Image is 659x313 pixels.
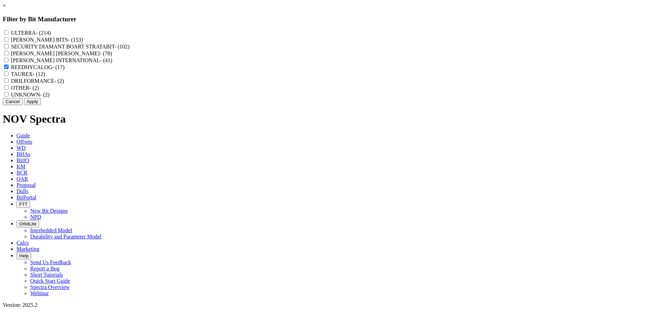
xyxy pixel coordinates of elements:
[30,208,68,214] a: New Bit Designs
[29,85,39,91] span: - (2)
[30,227,72,233] a: Interbedded Model
[16,145,26,151] span: WD
[16,151,30,157] span: BHAs
[16,170,27,176] span: BCR
[30,284,70,290] a: Spectra Overview
[16,176,28,182] span: OAR
[3,98,23,105] button: Cancel
[16,194,36,200] span: BitPortal
[16,157,29,163] span: BitIQ
[11,85,39,91] label: OTHER
[19,221,36,226] span: OrbitLite
[16,139,32,145] span: Offsets
[36,30,51,36] span: - (214)
[16,188,28,194] span: Dulls
[100,51,112,56] span: - (78)
[30,259,71,265] a: Send Us Feedback
[16,240,29,246] span: Calcs
[16,246,39,252] span: Marketing
[11,51,112,56] label: [PERSON_NAME] [PERSON_NAME]
[16,182,36,188] span: Proposal
[40,92,49,98] span: - (2)
[3,113,656,125] h1: NOV Spectra
[3,302,656,308] div: Version: 2025.2
[16,164,25,169] span: KM
[52,64,65,70] span: - (17)
[30,266,59,271] a: Report a Bug
[30,278,70,284] a: Quick Start Guide
[33,71,45,77] span: - (12)
[114,44,129,49] span: - (102)
[54,78,64,84] span: - (2)
[11,37,83,43] label: [PERSON_NAME] BITS
[11,57,112,63] label: [PERSON_NAME] INTERNATIONAL
[19,253,28,258] span: Help
[11,71,45,77] label: TAUREX
[11,78,64,84] label: DRILFORMANCE
[11,30,51,36] label: ULTERRA
[30,234,102,239] a: Durability and Parameter Model
[16,133,30,138] span: Guide
[3,15,656,23] h3: Filter by Bit Manufacturer
[30,290,49,296] a: Webinar
[24,98,41,105] button: Apply
[30,272,63,278] a: Short Tutorials
[100,57,112,63] span: - (41)
[11,64,65,70] label: REEDHYCALOG
[30,214,41,220] a: NPD
[11,92,49,98] label: UNKNOWN
[3,3,6,9] a: ×
[68,37,83,43] span: - (153)
[11,44,129,49] label: SECURITY DIAMANT BOART STRATABIT
[19,202,27,207] span: FTT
